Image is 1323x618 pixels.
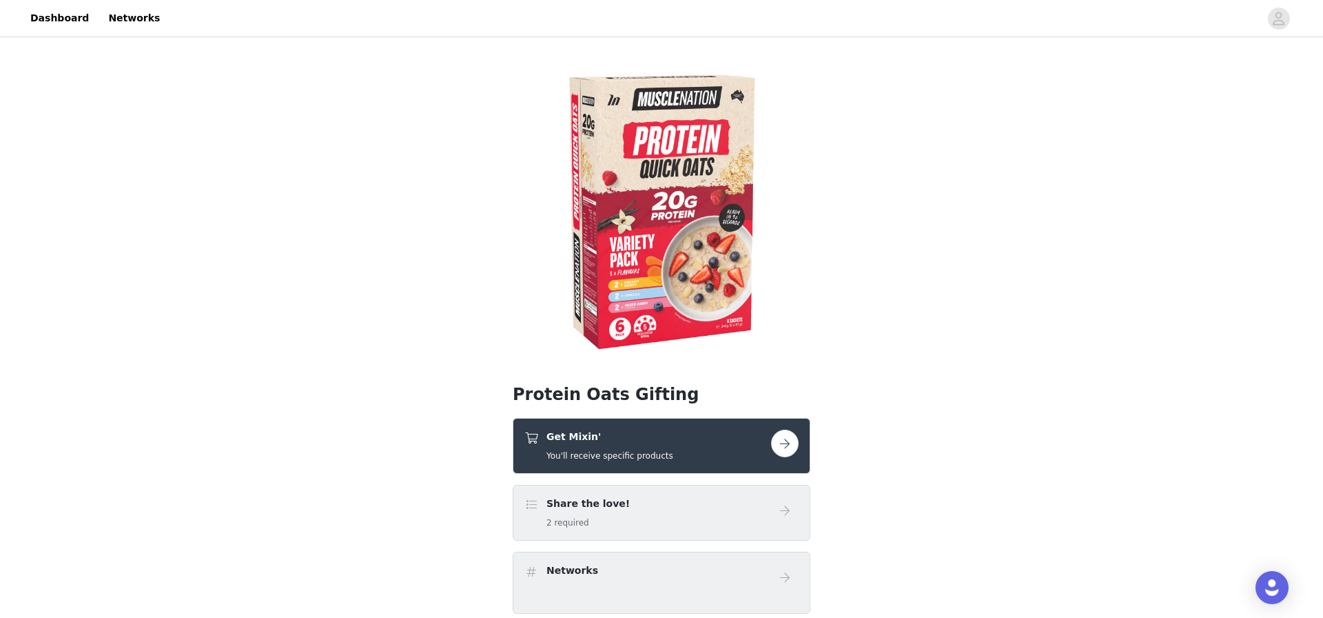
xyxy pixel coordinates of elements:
h5: You'll receive specific products [546,450,673,462]
a: Networks [100,3,168,34]
a: Dashboard [22,3,97,34]
img: campaign image [496,40,827,371]
h4: Share the love! [546,497,630,511]
div: Open Intercom Messenger [1255,571,1289,604]
div: Networks [513,552,810,614]
div: avatar [1272,8,1285,30]
h4: Networks [546,564,598,578]
div: Get Mixin' [513,418,810,474]
h5: 2 required [546,517,630,529]
h4: Get Mixin' [546,430,673,444]
h1: Protein Oats Gifting [513,382,810,407]
div: Share the love! [513,485,810,541]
